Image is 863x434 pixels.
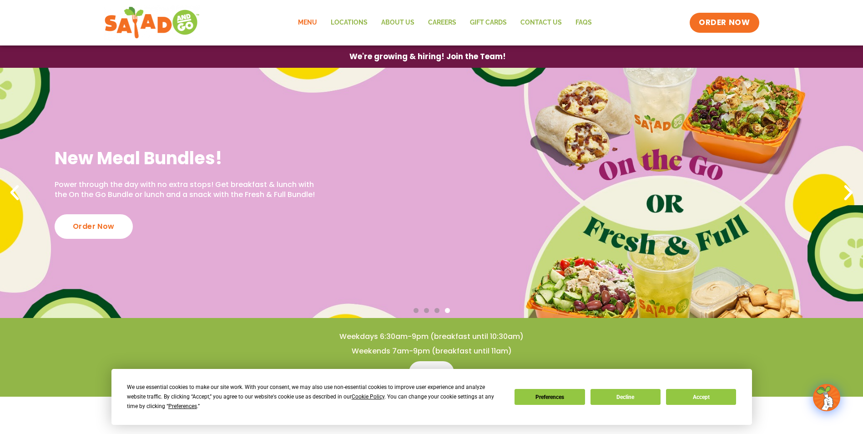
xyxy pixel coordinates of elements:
a: Menu [291,12,324,33]
a: GIFT CARDS [463,12,514,33]
a: About Us [374,12,421,33]
a: Contact Us [514,12,569,33]
button: Accept [666,389,736,405]
div: Cookie Consent Prompt [111,369,752,425]
a: Menu [409,361,454,383]
span: Go to slide 2 [424,308,429,313]
span: Menu [420,367,443,378]
a: ORDER NOW [690,13,759,33]
button: Decline [590,389,661,405]
img: new-SAG-logo-768×292 [104,5,200,41]
a: Careers [421,12,463,33]
div: Previous slide [5,183,25,203]
p: Power through the day with no extra stops! Get breakfast & lunch with the On the Go Bundle or lun... [55,180,321,200]
h4: Weekends 7am-9pm (breakfast until 11am) [18,346,845,356]
button: Preferences [515,389,585,405]
span: We're growing & hiring! Join the Team! [349,53,506,61]
span: ORDER NOW [699,17,750,28]
div: Order Now [55,214,133,239]
span: Go to slide 3 [434,308,439,313]
nav: Menu [291,12,599,33]
a: We're growing & hiring! Join the Team! [336,46,520,67]
div: Next slide [838,183,858,203]
img: wpChatIcon [814,385,839,410]
h4: Weekdays 6:30am-9pm (breakfast until 10:30am) [18,332,845,342]
span: Preferences [168,403,197,409]
span: Go to slide 1 [414,308,419,313]
a: FAQs [569,12,599,33]
a: Locations [324,12,374,33]
div: We use essential cookies to make our site work. With your consent, we may also use non-essential ... [127,383,504,411]
h2: New Meal Bundles! [55,147,321,169]
span: Cookie Policy [352,394,384,400]
span: Go to slide 4 [445,308,450,313]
